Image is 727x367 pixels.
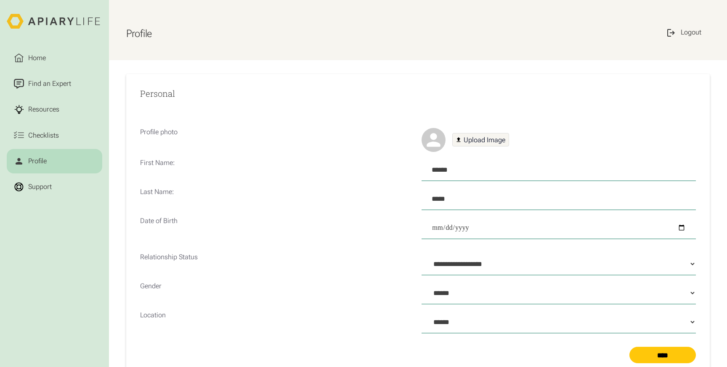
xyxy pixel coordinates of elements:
a: Support [7,175,102,199]
p: Relationship Status [140,253,415,275]
a: Logout [659,21,710,45]
a: Find an Expert [7,72,102,96]
p: Date of Birth [140,217,415,246]
div: Upload Image [464,134,505,146]
div: Home [27,53,48,63]
p: Location [140,311,415,340]
p: Profile photo [140,128,415,152]
a: Checklists [7,123,102,147]
a: Upload Image [452,133,509,146]
a: Home [7,46,102,70]
p: Gender [140,282,415,304]
div: Checklists [27,130,61,141]
div: Find an Expert [27,79,73,89]
p: Last Name: [140,188,415,210]
a: Profile [7,149,102,173]
div: Profile [27,156,48,166]
p: First Name: [140,159,415,181]
div: Support [27,182,53,192]
div: Logout [679,27,703,37]
div: Resources [27,104,61,114]
form: Profile Form [140,159,696,363]
a: Resources [7,98,102,122]
h2: Personal [140,88,415,101]
h1: Profile [126,27,152,40]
